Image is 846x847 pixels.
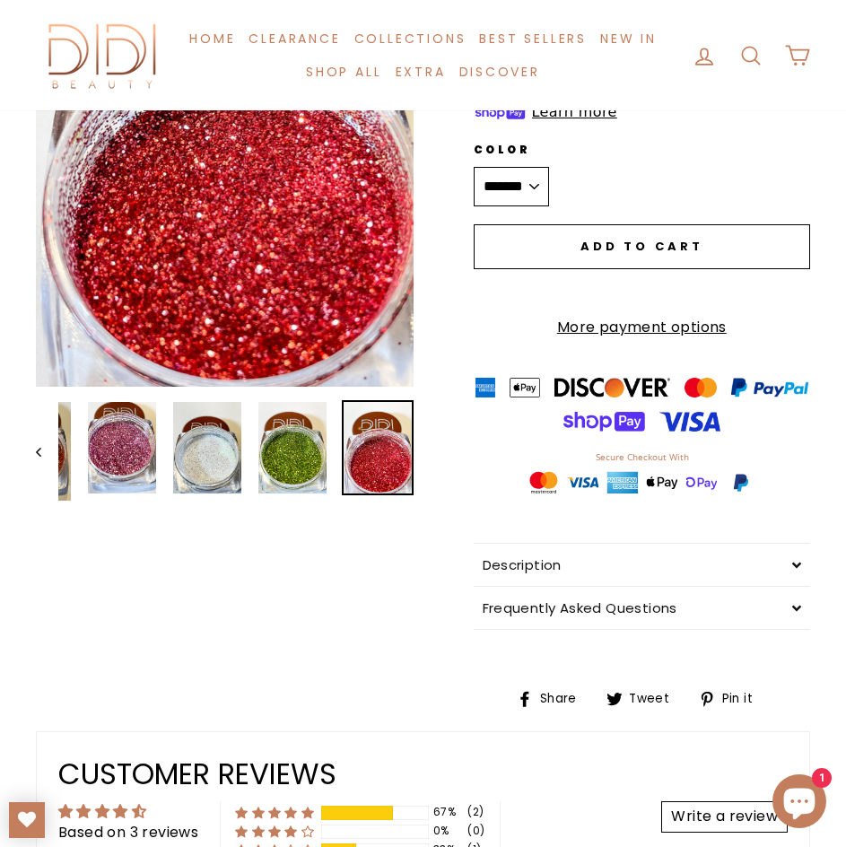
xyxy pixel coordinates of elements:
img: payment badge [731,378,808,397]
a: New in [594,22,664,55]
h2: Customer Reviews [58,754,788,794]
a: Write a review [661,801,788,832]
span: Tweet [626,689,683,709]
button: Previous [36,400,58,502]
div: (2) [467,805,484,820]
button: Add to cart [474,224,811,269]
a: Collections [347,22,473,55]
a: Home [183,22,242,55]
img: payment badge [659,412,720,432]
span: Share [537,689,590,709]
img: payment badge [510,378,540,397]
a: Clearance [242,22,347,55]
a: My Wishlist [9,802,45,838]
img: payment badge [554,378,670,397]
img: Didi Beauty Co. [36,18,170,92]
a: Based on 3 reviews [58,822,198,843]
a: Shop All [300,56,388,89]
a: Extra [388,56,452,89]
a: Discover [452,56,546,89]
div: 67% (2) reviews with 5 star rating [235,805,314,820]
ul: Primary [170,22,676,89]
img: Monotone Glitter Singles [173,402,241,493]
div: Average rating is 4.33 stars [58,801,198,822]
img: Monotone Glitter Singles [258,402,327,493]
a: More payment options [474,316,811,339]
span: Description [483,555,562,574]
span: Frequently Asked Questions [483,598,677,617]
img: Monotone Glitter Singles [88,402,156,493]
img: payment badge [685,378,717,397]
div: 67% [433,805,462,820]
span: Add to cart [580,238,703,255]
img: payment badge [475,378,495,397]
span: Pin it [720,689,766,709]
img: payment badge [563,412,645,432]
a: Best Sellers [473,22,594,55]
label: Color [474,141,549,158]
iframe: trust-badges-widget [474,446,811,510]
img: Monotone Glitter Singles [344,402,412,493]
inbox-online-store-chat: Shopify online store chat [767,774,832,833]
